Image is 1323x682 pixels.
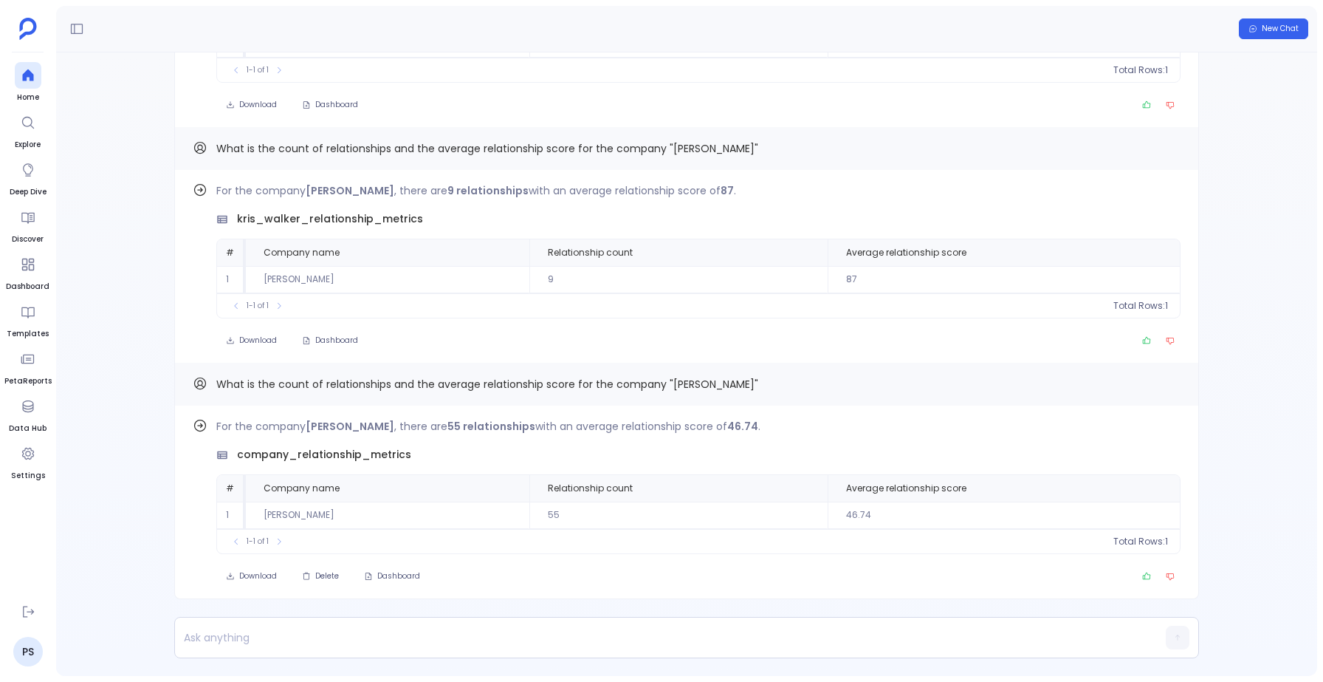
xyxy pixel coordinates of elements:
span: Download [239,335,277,346]
button: Download [216,330,286,351]
td: 46.74 [828,502,1180,529]
span: Total Rows: [1113,536,1165,548]
strong: 87 [721,183,734,198]
td: [PERSON_NAME] [246,502,529,529]
span: Deep Dive [10,186,47,198]
span: # [226,246,234,259]
a: Deep Dive [10,157,47,198]
button: Dashboard [292,330,368,351]
td: 9 [529,266,828,293]
span: Delete [315,571,339,582]
span: PetaReports [4,375,52,387]
a: Dashboard [6,251,49,293]
p: For the company , there are with an average relationship score of . [216,417,1181,435]
a: Data Hub [9,393,47,434]
td: 1 [217,502,246,529]
td: 87 [828,266,1180,293]
span: What is the count of relationships and the average relationship score for the company "[PERSON_NA... [216,377,758,392]
span: Data Hub [9,423,47,434]
span: kris_walker_relationship_metrics [237,211,423,227]
span: New Chat [1262,24,1299,34]
span: Dashboard [315,335,358,346]
span: 1 [1165,64,1168,76]
span: Templates [7,328,49,340]
p: For the company , there are with an average relationship score of . [216,182,1181,200]
button: Dashboard [354,566,430,587]
span: Dashboard [315,100,358,110]
td: 55 [529,502,828,529]
span: Average relationship score [846,247,966,259]
span: Total Rows: [1113,64,1165,76]
strong: 46.74 [727,419,758,434]
a: Explore [15,109,41,151]
span: Settings [11,470,45,482]
span: What is the count of relationships and the average relationship score for the company "[PERSON_NA... [216,141,758,156]
span: 1-1 of 1 [247,64,269,76]
span: Download [239,571,277,582]
td: 1 [217,266,246,293]
span: 1-1 of 1 [247,300,269,312]
span: Average relationship score [846,482,966,494]
span: Home [15,92,41,103]
img: petavue logo [19,18,37,40]
span: company_relationship_metrics [237,447,411,463]
button: Download [216,95,286,115]
span: 1-1 of 1 [247,536,269,548]
a: Templates [7,299,49,340]
strong: 9 relationships [447,183,529,198]
td: [PERSON_NAME] [246,266,529,293]
span: 1 [1165,300,1168,312]
span: Relationship count [548,482,633,494]
span: Dashboard [6,281,49,293]
strong: [PERSON_NAME] [306,183,394,198]
span: Total Rows: [1113,300,1165,312]
a: PetaReports [4,346,52,387]
span: Download [239,100,277,110]
button: Download [216,566,286,587]
strong: [PERSON_NAME] [306,419,394,434]
button: New Chat [1239,18,1308,39]
button: Delete [292,566,348,587]
span: Relationship count [548,247,633,259]
span: Company name [264,482,340,494]
a: Home [15,62,41,103]
span: # [226,482,234,494]
a: Settings [11,440,45,482]
span: Dashboard [377,571,420,582]
strong: 55 relationships [447,419,535,434]
button: Dashboard [292,95,368,115]
span: Explore [15,139,41,151]
span: Company name [264,247,340,259]
a: Discover [12,204,44,245]
span: Discover [12,233,44,245]
a: PS [13,637,43,666]
span: 1 [1165,536,1168,548]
